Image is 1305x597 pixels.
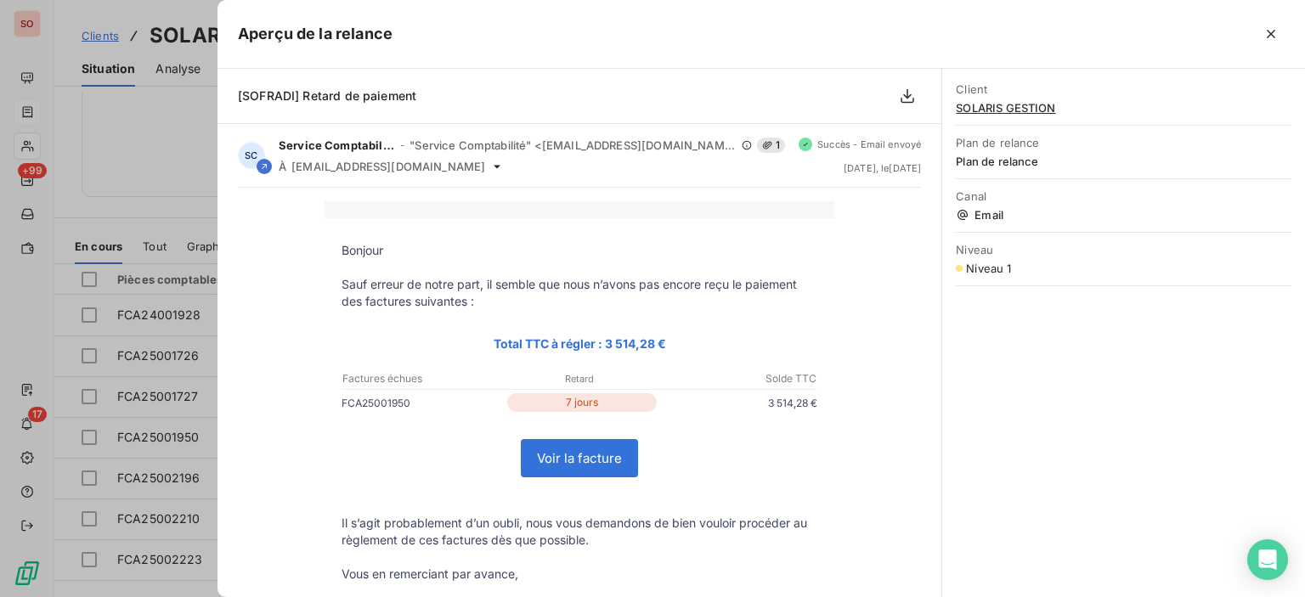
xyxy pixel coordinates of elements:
[291,160,485,173] span: [EMAIL_ADDRESS][DOMAIN_NAME]
[956,155,1291,168] span: Plan de relance
[817,139,921,149] span: Succès - Email envoyé
[956,243,1291,256] span: Niveau
[522,440,637,476] a: Voir la facture
[279,160,286,173] span: À
[410,138,737,152] span: "Service Comptabilité" <[EMAIL_ADDRESS][DOMAIN_NAME]>
[507,393,658,412] p: 7 jours
[342,242,817,259] p: Bonjour
[660,394,817,412] p: 3 514,28 €
[956,189,1291,203] span: Canal
[238,88,416,103] span: [SOFRADI] Retard de paiement
[342,394,503,412] p: FCA25001950
[956,82,1291,96] span: Client
[956,136,1291,149] span: Plan de relance
[238,22,393,46] h5: Aperçu de la relance
[342,276,817,310] p: Sauf erreur de notre part, il semble que nous n’avons pas encore reçu le paiement des factures su...
[757,138,785,153] span: 1
[844,163,921,173] span: [DATE] , le [DATE]
[342,371,500,386] p: Factures échues
[659,371,816,386] p: Solde TTC
[956,101,1291,115] span: SOLARIS GESTION
[279,138,395,152] span: Service Comptabilité
[342,334,817,353] p: Total TTC à régler : 3 514,28 €
[966,262,1011,275] span: Niveau 1
[342,515,817,549] p: Il s’agit probablement d’un oubli, nous vous demandons de bien vouloir procéder au règlement de c...
[342,566,817,583] p: Vous en remerciant par avance,
[1247,539,1288,580] div: Open Intercom Messenger
[238,142,265,169] div: SC
[501,371,658,386] p: Retard
[400,140,404,150] span: -
[956,208,1291,222] span: Email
